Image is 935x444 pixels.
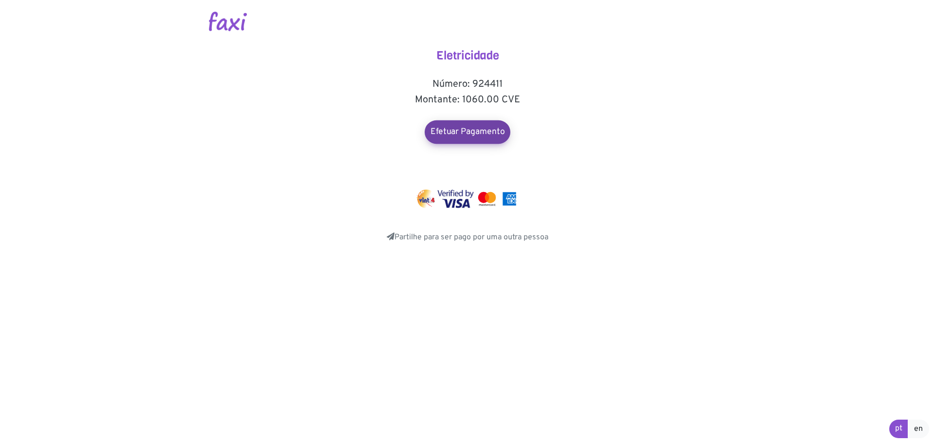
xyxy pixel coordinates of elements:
img: vinti4 [416,190,436,208]
a: en [908,420,929,438]
a: Partilhe para ser pago por uma outra pessoa [387,232,548,242]
img: mastercard [476,190,498,208]
img: mastercard [500,190,519,208]
h4: Eletricidade [370,49,565,63]
a: pt [889,420,908,438]
h5: Montante: 1060.00 CVE [370,94,565,106]
a: Efetuar Pagamento [425,120,510,144]
img: visa [437,190,474,208]
h5: Número: 924411 [370,78,565,90]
